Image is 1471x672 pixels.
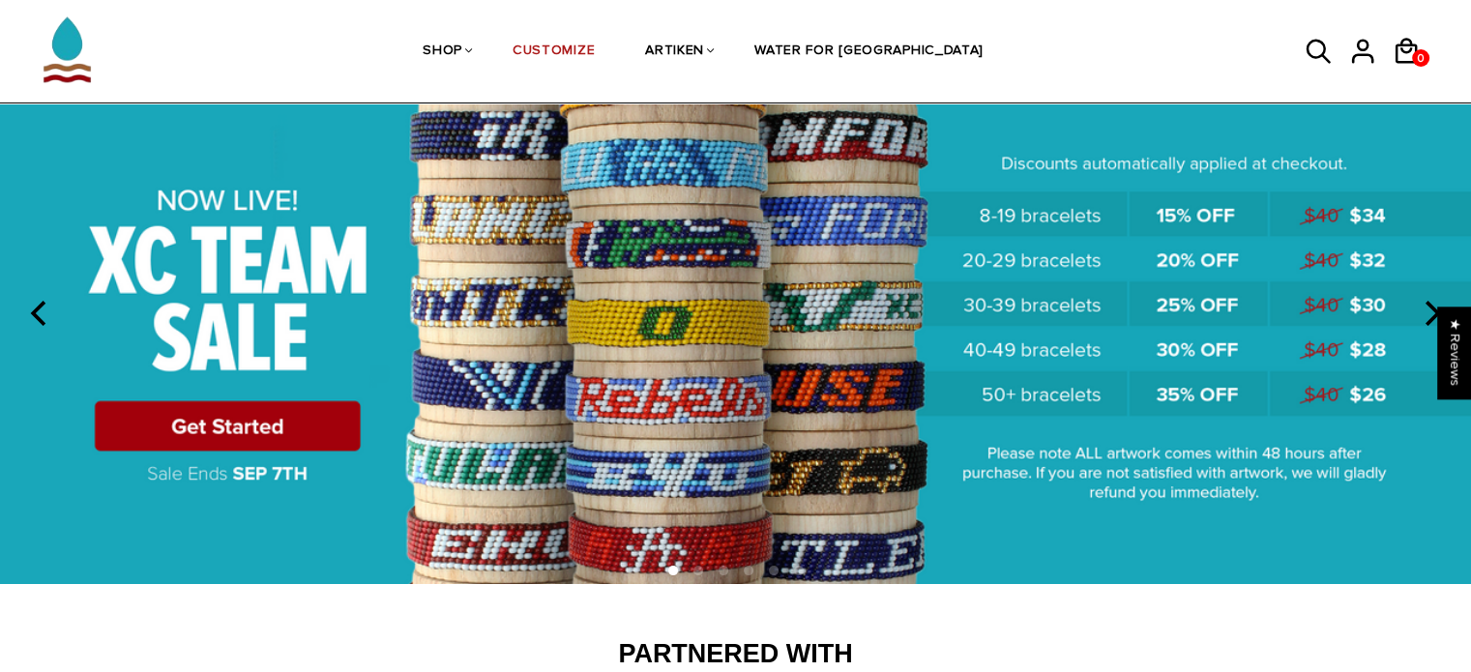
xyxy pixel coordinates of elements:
[513,1,595,103] a: CUSTOMIZE
[1409,292,1452,335] button: next
[1412,49,1429,67] a: 0
[132,638,1340,671] h2: Partnered With
[645,1,704,103] a: ARTIKEN
[754,1,984,103] a: WATER FOR [GEOGRAPHIC_DATA]
[1412,46,1429,71] span: 0
[19,292,62,335] button: previous
[423,1,462,103] a: SHOP
[1438,307,1471,398] div: Click to open Judge.me floating reviews tab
